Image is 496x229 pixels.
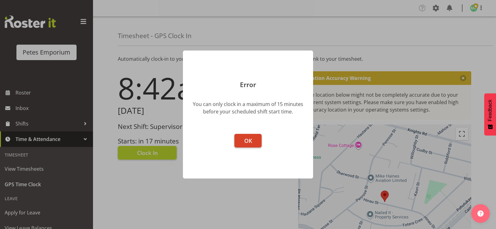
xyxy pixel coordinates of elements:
[484,93,496,135] button: Feedback - Show survey
[189,81,307,88] p: Error
[244,137,252,144] span: OK
[477,210,484,217] img: help-xxl-2.png
[234,134,262,148] button: OK
[487,99,493,121] span: Feedback
[192,100,304,115] div: You can only clock in a maximum of 15 minutes before your scheduled shift start time.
